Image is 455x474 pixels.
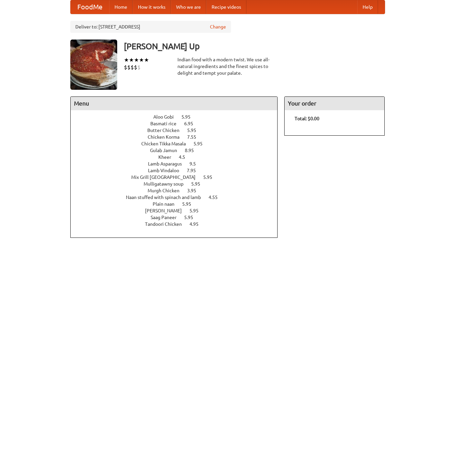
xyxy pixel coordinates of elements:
[144,56,149,64] li: ★
[133,0,171,14] a: How it works
[158,154,178,160] span: Kheer
[145,221,188,227] span: Tandoori Chicken
[210,23,226,30] a: Change
[153,114,180,120] span: Aloo Gobi
[184,121,200,126] span: 6.95
[191,181,207,187] span: 5.95
[148,134,186,140] span: Chicken Korma
[184,215,200,220] span: 5.95
[144,181,213,187] a: Mulligatawny soup 5.95
[189,221,205,227] span: 4.95
[131,64,134,71] li: $
[150,148,206,153] a: Gulab Jamun 8.95
[148,188,186,193] span: Murgh Chicken
[145,221,211,227] a: Tandoori Chicken 4.95
[71,0,109,14] a: FoodMe
[150,148,184,153] span: Gulab Jamun
[171,0,206,14] a: Who we are
[129,56,134,64] li: ★
[357,0,378,14] a: Help
[147,128,209,133] a: Butter Chicken 5.95
[144,181,190,187] span: Mulligatawny soup
[203,175,219,180] span: 5.95
[71,97,278,110] h4: Menu
[158,154,198,160] a: Kheer 4.5
[148,188,209,193] a: Murgh Chicken 3.95
[148,134,209,140] a: Chicken Korma 7.55
[134,56,139,64] li: ★
[141,141,193,146] span: Chicken Tikka Masala
[137,64,141,71] li: $
[126,195,208,200] span: Naan stuffed with spinach and lamb
[295,116,319,121] b: Total: $0.00
[187,168,203,173] span: 7.95
[177,56,278,76] div: Indian food with a modern twist. We use all-natural ingredients and the finest spices to delight ...
[70,40,117,90] img: angular.jpg
[148,161,208,166] a: Lamb Asparagus 9.5
[187,134,203,140] span: 7.55
[148,168,186,173] span: Lamb Vindaloo
[124,40,385,53] h3: [PERSON_NAME] Up
[148,161,188,166] span: Lamb Asparagus
[189,161,203,166] span: 9.5
[127,64,131,71] li: $
[124,64,127,71] li: $
[153,201,181,207] span: Plain naan
[150,121,183,126] span: Basmati rice
[134,64,137,71] li: $
[131,175,202,180] span: Mix Grill [GEOGRAPHIC_DATA]
[70,21,231,33] div: Deliver to: [STREET_ADDRESS]
[194,141,209,146] span: 5.95
[182,201,198,207] span: 5.95
[139,56,144,64] li: ★
[187,188,203,193] span: 3.95
[181,114,197,120] span: 5.95
[185,148,201,153] span: 8.95
[145,208,211,213] a: [PERSON_NAME] 5.95
[109,0,133,14] a: Home
[131,175,225,180] a: Mix Grill [GEOGRAPHIC_DATA] 5.95
[206,0,246,14] a: Recipe videos
[126,195,230,200] a: Naan stuffed with spinach and lamb 4.55
[179,154,192,160] span: 4.5
[187,128,203,133] span: 5.95
[148,168,208,173] a: Lamb Vindaloo 7.95
[153,114,203,120] a: Aloo Gobi 5.95
[150,121,206,126] a: Basmati rice 6.95
[209,195,224,200] span: 4.55
[153,201,204,207] a: Plain naan 5.95
[141,141,215,146] a: Chicken Tikka Masala 5.95
[285,97,384,110] h4: Your order
[151,215,206,220] a: Saag Paneer 5.95
[151,215,183,220] span: Saag Paneer
[124,56,129,64] li: ★
[189,208,205,213] span: 5.95
[147,128,186,133] span: Butter Chicken
[145,208,188,213] span: [PERSON_NAME]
